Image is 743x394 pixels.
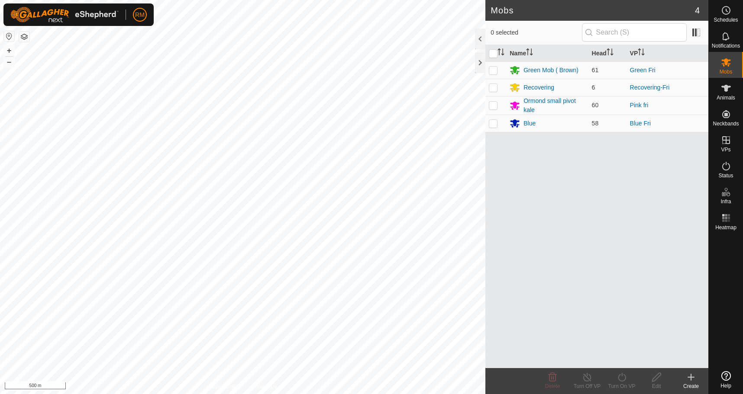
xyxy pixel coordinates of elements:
span: 58 [592,120,599,127]
span: 61 [592,67,599,74]
span: Infra [720,199,731,204]
span: Animals [717,95,735,100]
img: Gallagher Logo [10,7,119,22]
div: Turn On VP [604,382,639,390]
div: Turn Off VP [570,382,604,390]
a: Contact Us [251,383,277,391]
div: Ormond small pivot kale [523,96,585,115]
span: Heatmap [715,225,737,230]
span: 0 selected [491,28,581,37]
button: – [4,57,14,67]
span: Mobs [720,69,732,74]
span: Schedules [714,17,738,22]
h2: Mobs [491,5,695,16]
span: VPs [721,147,730,152]
span: Status [718,173,733,178]
div: Blue [523,119,536,128]
span: RM [135,10,145,19]
th: Name [506,45,588,62]
input: Search (S) [582,23,687,42]
a: Green Fri [630,67,656,74]
span: Help [720,383,731,388]
th: VP [627,45,708,62]
a: Pink fri [630,102,649,109]
div: Green Mob ( Brown) [523,66,578,75]
div: Create [674,382,708,390]
span: Delete [545,383,560,389]
p-sorticon: Activate to sort [607,50,614,57]
p-sorticon: Activate to sort [526,50,533,57]
button: Reset Map [4,31,14,42]
p-sorticon: Activate to sort [638,50,645,57]
span: 4 [695,4,700,17]
span: Neckbands [713,121,739,126]
button: + [4,45,14,56]
div: Recovering [523,83,554,92]
a: Help [709,368,743,392]
div: Edit [639,382,674,390]
a: Blue Fri [630,120,651,127]
a: Privacy Policy [209,383,241,391]
p-sorticon: Activate to sort [497,50,504,57]
button: Map Layers [19,32,29,42]
th: Head [588,45,627,62]
span: 60 [592,102,599,109]
span: 6 [592,84,595,91]
span: Notifications [712,43,740,48]
a: Recovering-Fri [630,84,670,91]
